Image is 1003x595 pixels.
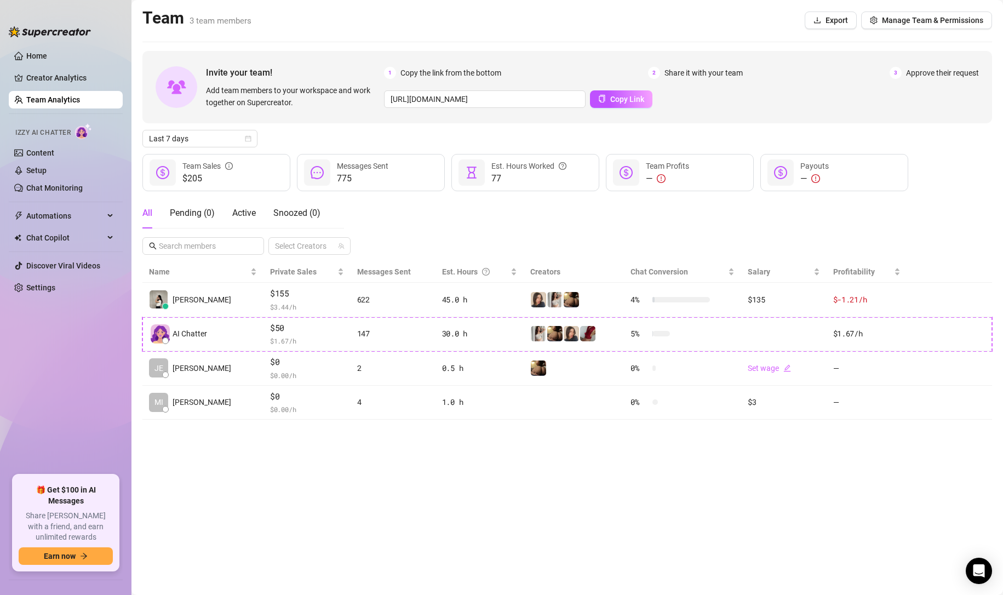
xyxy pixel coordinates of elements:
div: Team Sales [182,160,233,172]
span: dollar-circle [620,166,633,179]
span: Izzy AI Chatter [15,128,71,138]
span: 2 [648,67,660,79]
span: Approve their request [906,67,979,79]
span: Chat Copilot [26,229,104,247]
span: setting [870,16,878,24]
span: MI [154,396,163,408]
span: Invite your team! [206,66,384,79]
img: Peachy [547,326,563,341]
span: $0 [270,356,344,369]
a: Set wageedit [748,364,791,373]
span: dollar-circle [774,166,787,179]
div: 622 [357,294,429,306]
span: 4 % [631,294,648,306]
img: izzy-ai-chatter-avatar-DDCN_rTZ.svg [151,324,170,344]
span: Automations [26,207,104,225]
span: team [338,243,345,249]
span: Messages Sent [337,162,388,170]
span: Copy the link from the bottom [400,67,501,79]
span: Chat Conversion [631,267,688,276]
button: Earn nowarrow-right [19,547,113,565]
div: 1.0 h [442,396,517,408]
img: logo-BBDzfeDw.svg [9,26,91,37]
span: calendar [245,135,251,142]
div: 0.5 h [442,362,517,374]
span: message [311,166,324,179]
span: search [149,242,157,250]
img: Nina [564,326,579,341]
div: $-1.21 /h [833,294,901,306]
span: question-circle [559,160,566,172]
span: Active [232,208,256,218]
img: Peachy [531,361,546,376]
span: [PERSON_NAME] [173,396,231,408]
span: hourglass [465,166,478,179]
span: 5 % [631,328,648,340]
span: thunderbolt [14,211,23,220]
div: $135 [748,294,819,306]
span: $ 1.67 /h [270,335,344,346]
a: Chat Monitoring [26,184,83,192]
a: Team Analytics [26,95,80,104]
span: Copy Link [610,95,644,104]
button: Export [805,12,857,29]
a: Settings [26,283,55,292]
img: Nina [531,292,546,307]
button: Manage Team & Permissions [861,12,992,29]
span: $155 [270,287,344,300]
span: $205 [182,172,233,185]
span: Add team members to your workspace and work together on Supercreator. [206,84,380,108]
div: Open Intercom Messenger [966,558,992,584]
span: AI Chatter [173,328,207,340]
a: Setup [26,166,47,175]
span: 3 [890,67,902,79]
span: Profitability [833,267,875,276]
span: Manage Team & Permissions [882,16,983,25]
div: 2 [357,362,429,374]
span: Salary [748,267,770,276]
img: Nina [531,326,546,341]
span: 0 % [631,396,648,408]
a: Creator Analytics [26,69,114,87]
td: — [827,386,907,420]
span: exclamation-circle [657,174,666,183]
span: $ 0.00 /h [270,404,344,415]
div: $3 [748,396,819,408]
input: Search members [159,240,249,252]
td: — [827,351,907,386]
span: $50 [270,322,344,335]
span: Name [149,266,248,278]
a: Content [26,148,54,157]
span: Private Sales [270,267,317,276]
h2: Team [142,8,251,28]
span: download [813,16,821,24]
div: All [142,207,152,220]
span: Share [PERSON_NAME] with a friend, and earn unlimited rewards [19,511,113,543]
span: exclamation-circle [811,174,820,183]
span: 77 [491,172,566,185]
span: 0 % [631,362,648,374]
div: Pending ( 0 ) [170,207,215,220]
span: Messages Sent [357,267,411,276]
img: Esme [580,326,595,341]
div: $1.67 /h [833,328,901,340]
span: edit [783,364,791,372]
button: Copy Link [590,90,652,108]
img: AI Chatter [75,123,92,139]
span: $0 [270,390,344,403]
div: 45.0 h [442,294,517,306]
a: Discover Viral Videos [26,261,100,270]
th: Name [142,261,263,283]
div: 30.0 h [442,328,517,340]
div: 4 [357,396,429,408]
span: 1 [384,67,396,79]
img: Peachy [564,292,579,307]
span: Snoozed ( 0 ) [273,208,320,218]
th: Creators [524,261,624,283]
span: Team Profits [646,162,689,170]
img: Sofia Zamantha … [150,290,168,308]
span: $ 0.00 /h [270,370,344,381]
span: Earn now [44,552,76,560]
div: Est. Hours [442,266,508,278]
div: — [800,172,829,185]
